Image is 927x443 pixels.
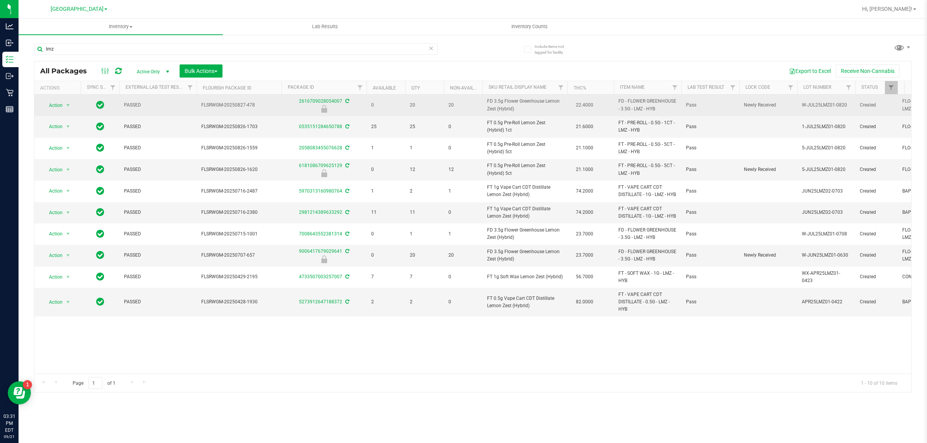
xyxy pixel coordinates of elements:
[63,297,73,308] span: select
[124,123,192,130] span: PASSED
[410,166,439,173] span: 12
[180,64,222,78] button: Bulk Actions
[745,85,770,90] a: Lock Code
[344,98,349,104] span: Sync from Compliance System
[371,123,401,130] span: 25
[63,100,73,111] span: select
[487,205,563,220] span: FT 1g Vape Cart CDT Distillate Lemon Zest (Hybrid)
[448,230,478,238] span: 1
[6,22,14,30] inline-svg: Analytics
[51,6,104,12] span: [GEOGRAPHIC_DATA]
[860,298,893,306] span: Created
[618,205,677,220] span: FT - VAPE CART CDT DISTILLATE - 1G - LMZ - HYB
[34,43,438,55] input: Search Package ID, Item Name, SKU, Lot or Part Number...
[299,188,342,194] a: 5970313160980764
[802,252,851,259] span: W-JUN25LMZ01-0630
[201,230,277,238] span: FLSRWGM-20250715-1001
[6,72,14,80] inline-svg: Outbound
[124,144,192,152] span: PASSED
[686,230,735,238] span: Pass
[487,162,563,177] span: FT 0.5g Pre-Roll Lemon Zest (Hybrid) 5ct
[572,100,597,111] span: 22.4000
[860,209,893,216] span: Created
[784,64,836,78] button: Export to Excel
[572,207,597,218] span: 74.2000
[6,56,14,63] inline-svg: Inventory
[299,249,342,254] a: 9006417679029641
[686,101,735,109] span: Pass
[572,296,597,308] span: 82.0000
[299,145,342,150] a: 2058083455076628
[124,166,192,173] span: PASSED
[299,124,342,129] a: 0535151284650788
[19,23,223,30] span: Inventory
[572,164,597,175] span: 21.1000
[371,166,401,173] span: 0
[124,209,192,216] span: PASSED
[344,124,349,129] span: Sync from Compliance System
[96,228,104,239] span: In Sync
[302,23,348,30] span: Lab Results
[620,85,645,90] a: Item Name
[885,81,898,94] a: Filter
[618,162,677,177] span: FT - PRE-ROLL - 0.5G - 5CT - LMZ - HYB
[299,231,342,237] a: 7008643552381314
[744,166,793,173] span: Newly Received
[618,270,677,284] span: FT - SOFT WAX - 1G - LMZ - HYB
[572,142,597,154] span: 21.1000
[572,271,597,282] span: 56.7000
[19,19,223,35] a: Inventory
[201,209,277,216] span: FLSRWGM-20250716-2380
[124,252,192,259] span: PASSED
[42,100,63,111] span: Action
[42,297,63,308] span: Action
[860,123,893,130] span: Created
[201,252,277,259] span: FLSRWGM-20250707-657
[802,230,851,238] span: W-JUL25LMZ01-0708
[63,143,73,154] span: select
[802,101,851,109] span: W-JUL25LMZ01-0820
[299,210,342,215] a: 2981214389633292
[686,209,735,216] span: Pass
[96,207,104,218] span: In Sync
[6,105,14,113] inline-svg: Reports
[201,123,277,130] span: FLSRWGM-20250826-1703
[448,298,478,306] span: 0
[410,209,439,216] span: 11
[802,123,851,130] span: 1-JUL25LMZ01-0820
[744,252,793,259] span: Newly Received
[8,381,31,404] iframe: Resource center
[802,298,851,306] span: APR25LMZ01-0422
[860,166,893,173] span: Created
[410,144,439,152] span: 1
[487,141,563,156] span: FT 0.5g Pre-Roll Lemon Zest (Hybrid) 5ct
[802,209,851,216] span: JUN25LMZ02-0703
[124,230,192,238] span: PASSED
[861,85,878,90] a: Status
[487,248,563,263] span: FD 3.5g Flower Greenhouse Lemon Zest (Hybrid)
[23,380,32,389] iframe: Resource center unread badge
[448,209,478,216] span: 0
[410,230,439,238] span: 1
[6,89,14,96] inline-svg: Retail
[860,144,893,152] span: Created
[63,228,73,239] span: select
[42,143,63,154] span: Action
[201,298,277,306] span: FLSRWGM-20250428-1930
[535,44,573,55] span: Include items not tagged for facility
[448,144,478,152] span: 0
[344,274,349,279] span: Sync from Compliance System
[784,81,797,94] a: Filter
[448,188,478,195] span: 1
[96,142,104,153] span: In Sync
[802,270,851,284] span: WX-APR25LMZ01-0423
[410,298,439,306] span: 2
[288,85,314,90] a: Package ID
[686,273,735,281] span: Pass
[373,85,396,91] a: Available
[371,144,401,152] span: 1
[299,98,342,104] a: 2616709028054007
[354,81,367,94] a: Filter
[371,230,401,238] span: 0
[184,81,197,94] a: Filter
